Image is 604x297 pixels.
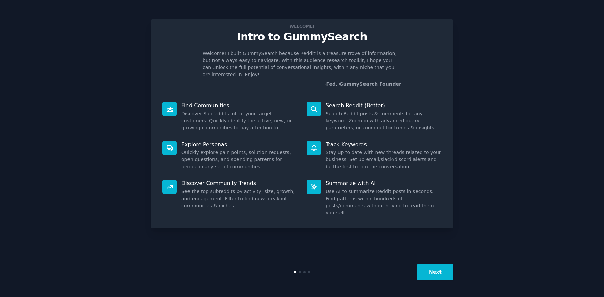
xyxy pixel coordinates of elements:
[181,188,297,209] dd: See the top subreddits by activity, size, growth, and engagement. Filter to find new breakout com...
[324,81,401,88] div: -
[326,180,442,187] p: Summarize with AI
[417,264,453,280] button: Next
[326,149,442,170] dd: Stay up to date with new threads related to your business. Set up email/slack/discord alerts and ...
[326,188,442,216] dd: Use AI to summarize Reddit posts in seconds. Find patterns within hundreds of posts/comments with...
[326,81,401,87] a: Fed, GummySearch Founder
[181,102,297,109] p: Find Communities
[203,50,401,78] p: Welcome! I built GummySearch because Reddit is a treasure trove of information, but not always ea...
[288,23,316,30] span: Welcome!
[326,102,442,109] p: Search Reddit (Better)
[181,110,297,131] dd: Discover Subreddits full of your target customers. Quickly identify the active, new, or growing c...
[326,110,442,131] dd: Search Reddit posts & comments for any keyword. Zoom in with advanced query parameters, or zoom o...
[181,141,297,148] p: Explore Personas
[158,31,446,43] p: Intro to GummySearch
[181,180,297,187] p: Discover Community Trends
[326,141,442,148] p: Track Keywords
[181,149,297,170] dd: Quickly explore pain points, solution requests, open questions, and spending patterns for people ...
